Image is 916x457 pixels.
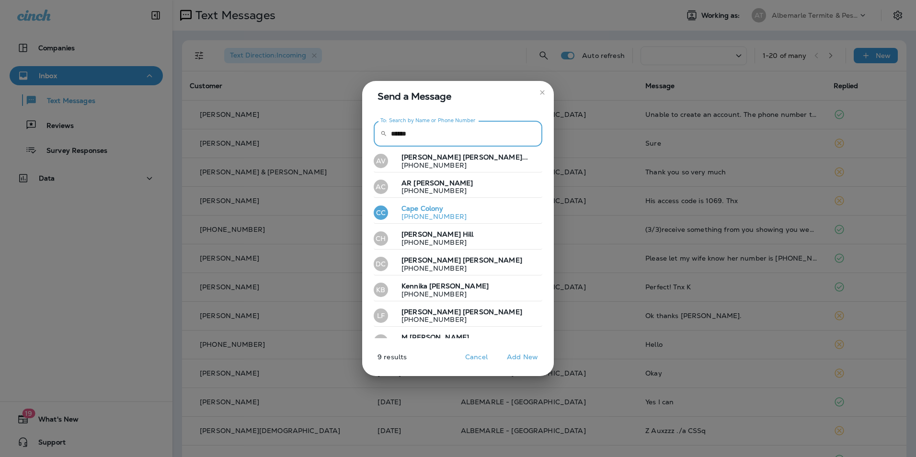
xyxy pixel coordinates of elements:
button: close [535,85,550,100]
p: [PHONE_NUMBER] [394,187,473,194]
p: [PHONE_NUMBER] [394,239,474,246]
p: [PHONE_NUMBER] [394,213,467,220]
button: ACAR [PERSON_NAME][PHONE_NUMBER] [374,176,542,198]
div: MM [374,334,388,349]
span: colony [421,204,444,213]
p: [PHONE_NUMBER] [394,264,522,272]
span: Kennika [401,282,427,290]
div: LF [374,308,388,323]
span: [PERSON_NAME] [401,308,461,316]
div: DC [374,257,388,271]
span: [PERSON_NAME] [401,230,461,239]
button: Add New [502,350,543,365]
button: AV[PERSON_NAME] [PERSON_NAME]...[PHONE_NUMBER] [374,150,542,172]
button: Cancel [458,350,494,365]
span: M [401,333,408,342]
span: [PERSON_NAME] [463,256,522,264]
div: CC [374,206,388,220]
span: [PERSON_NAME] [463,308,522,316]
span: [PERSON_NAME] [429,282,489,290]
div: KB [374,283,388,297]
span: [PERSON_NAME] [413,179,473,187]
div: AC [374,180,388,194]
p: [PHONE_NUMBER] [394,316,522,323]
span: [PERSON_NAME]... [463,153,528,161]
span: Send a Message [378,89,542,104]
p: [PHONE_NUMBER] [394,161,528,169]
p: [PHONE_NUMBER] [394,290,489,298]
span: [PERSON_NAME] [410,333,469,342]
div: CH [374,231,388,246]
span: Hill [463,230,474,239]
button: KBKennika [PERSON_NAME][PHONE_NUMBER] [374,279,542,301]
button: DC[PERSON_NAME] [PERSON_NAME][PHONE_NUMBER] [374,253,542,275]
button: MMM [PERSON_NAME][PHONE_NUMBER] [374,331,542,353]
button: LF[PERSON_NAME] [PERSON_NAME][PHONE_NUMBER] [374,305,542,327]
label: To: Search by Name or Phone Number [380,117,476,124]
button: CCCape colony[PHONE_NUMBER] [374,202,542,224]
span: AR [401,179,412,187]
span: Cape [401,204,419,213]
span: [PERSON_NAME] [401,153,461,161]
button: CH[PERSON_NAME] Hill[PHONE_NUMBER] [374,228,542,250]
span: [PERSON_NAME] [401,256,461,264]
div: AV [374,154,388,168]
p: 9 results [358,353,407,368]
